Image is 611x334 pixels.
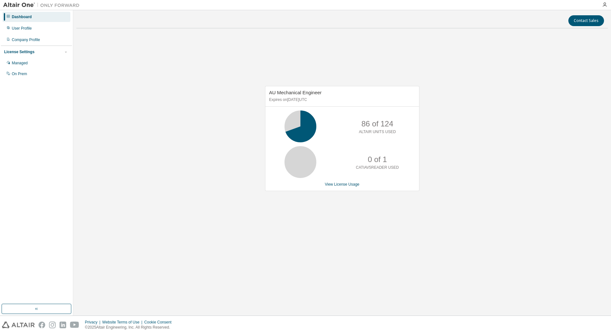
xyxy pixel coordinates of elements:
p: Expires on [DATE] UTC [269,97,414,103]
button: Contact Sales [568,15,604,26]
img: Altair One [3,2,83,8]
p: 86 of 124 [362,118,393,129]
div: Dashboard [12,14,32,19]
p: CATIAV5READER USED [356,165,399,170]
img: youtube.svg [70,322,79,328]
div: Cookie Consent [144,320,175,325]
div: Privacy [85,320,102,325]
img: instagram.svg [49,322,56,328]
div: License Settings [4,49,34,54]
img: linkedin.svg [60,322,66,328]
div: Company Profile [12,37,40,42]
span: AU Mechanical Engineer [269,90,322,95]
div: Managed [12,60,28,66]
img: facebook.svg [39,322,45,328]
p: 0 of 1 [368,154,387,165]
p: ALTAIR UNITS USED [359,129,396,135]
div: Website Terms of Use [102,320,144,325]
div: User Profile [12,26,32,31]
div: On Prem [12,71,27,76]
p: © 2025 Altair Engineering, Inc. All Rights Reserved. [85,325,175,330]
img: altair_logo.svg [2,322,35,328]
a: View License Usage [325,182,360,187]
